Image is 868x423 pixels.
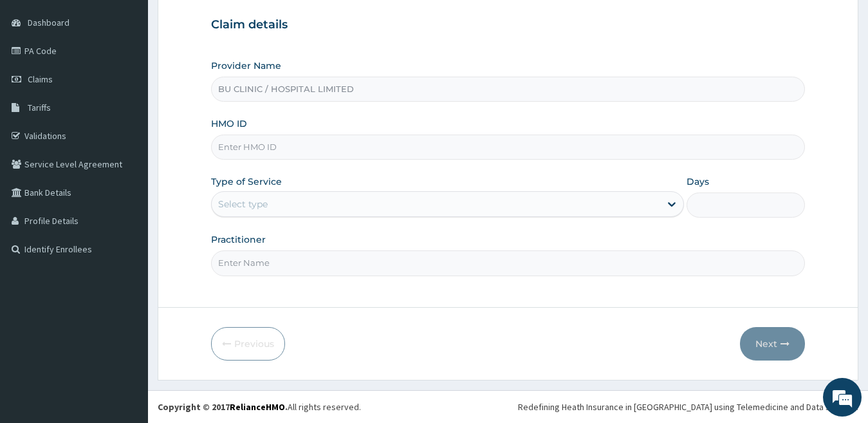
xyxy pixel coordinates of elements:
div: Select type [218,198,268,211]
span: Dashboard [28,17,69,28]
label: Practitioner [211,233,266,246]
input: Enter HMO ID [211,135,806,160]
span: Claims [28,73,53,85]
button: Previous [211,327,285,361]
footer: All rights reserved. [148,390,868,423]
label: Days [687,175,709,188]
input: Enter Name [211,250,806,276]
label: Provider Name [211,59,281,72]
button: Next [740,327,805,361]
h3: Claim details [211,18,806,32]
a: RelianceHMO [230,401,285,413]
label: Type of Service [211,175,282,188]
label: HMO ID [211,117,247,130]
strong: Copyright © 2017 . [158,401,288,413]
div: Redefining Heath Insurance in [GEOGRAPHIC_DATA] using Telemedicine and Data Science! [518,400,858,413]
span: Tariffs [28,102,51,113]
